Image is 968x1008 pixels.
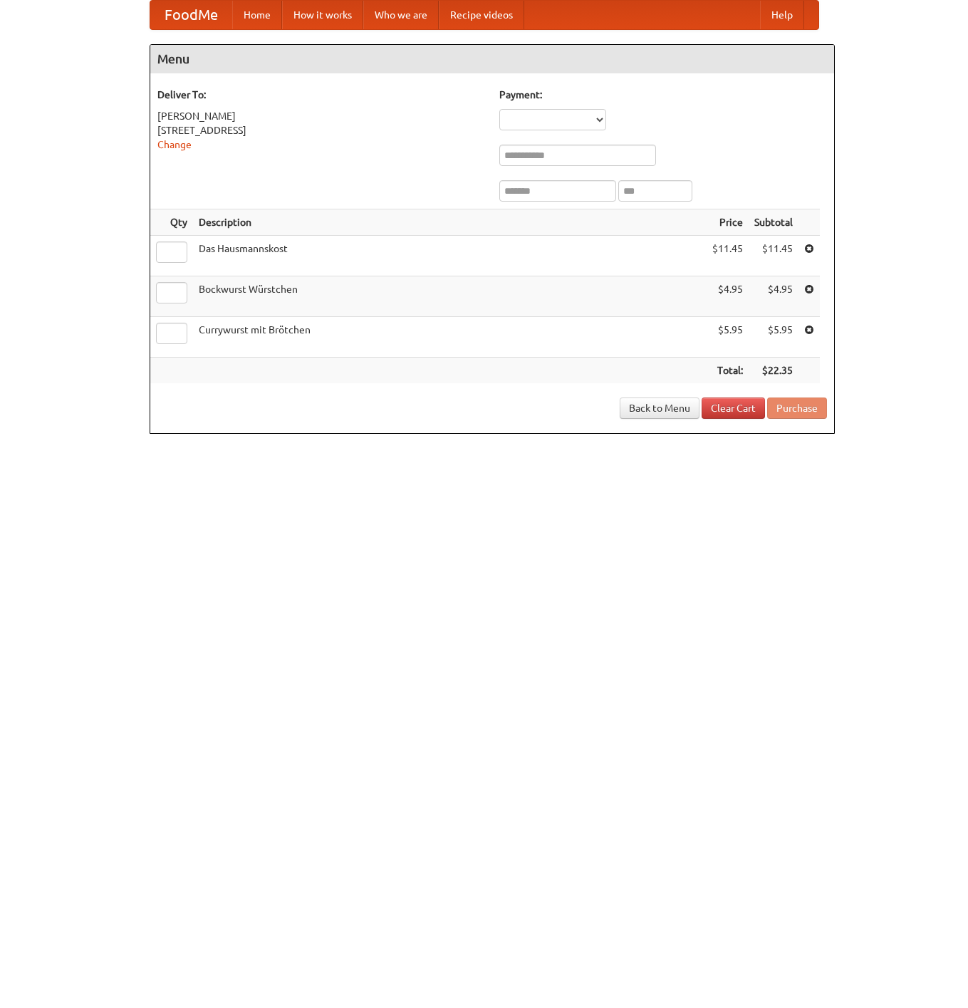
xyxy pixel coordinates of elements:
[232,1,282,29] a: Home
[157,109,485,123] div: [PERSON_NAME]
[620,398,699,419] a: Back to Menu
[749,276,798,317] td: $4.95
[702,398,765,419] a: Clear Cart
[282,1,363,29] a: How it works
[749,358,798,384] th: $22.35
[499,88,827,102] h5: Payment:
[767,398,827,419] button: Purchase
[150,45,834,73] h4: Menu
[157,88,485,102] h5: Deliver To:
[157,123,485,137] div: [STREET_ADDRESS]
[157,139,192,150] a: Change
[707,236,749,276] td: $11.45
[707,276,749,317] td: $4.95
[193,317,707,358] td: Currywurst mit Brötchen
[150,209,193,236] th: Qty
[707,317,749,358] td: $5.95
[707,358,749,384] th: Total:
[150,1,232,29] a: FoodMe
[193,209,707,236] th: Description
[193,236,707,276] td: Das Hausmannskost
[749,209,798,236] th: Subtotal
[707,209,749,236] th: Price
[760,1,804,29] a: Help
[193,276,707,317] td: Bockwurst Würstchen
[749,236,798,276] td: $11.45
[439,1,524,29] a: Recipe videos
[749,317,798,358] td: $5.95
[363,1,439,29] a: Who we are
